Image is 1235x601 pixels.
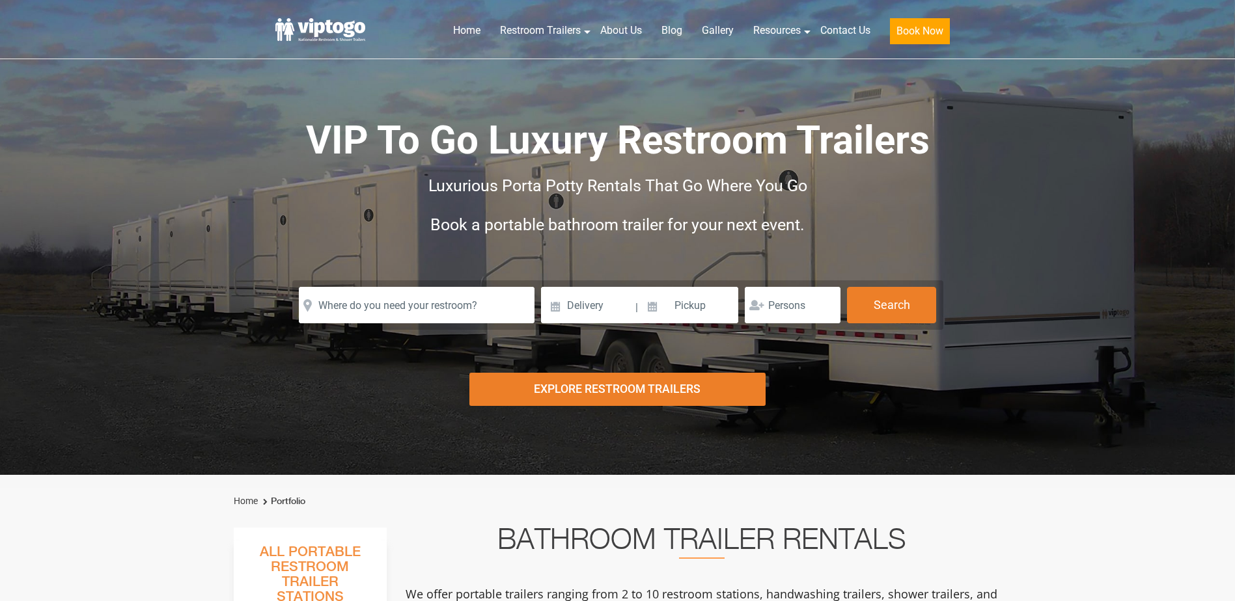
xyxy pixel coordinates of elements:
input: Where do you need your restroom? [299,287,534,323]
a: Restroom Trailers [490,16,590,45]
a: Blog [652,16,692,45]
input: Persons [745,287,840,323]
button: Search [847,287,936,323]
span: | [635,287,638,328]
input: Pickup [640,287,739,323]
a: About Us [590,16,652,45]
div: Explore Restroom Trailers [469,373,766,406]
a: Contact Us [811,16,880,45]
a: Book Now [880,16,960,52]
a: Home [443,16,490,45]
a: Resources [743,16,811,45]
input: Delivery [541,287,634,323]
a: Home [234,496,258,506]
span: Luxurious Porta Potty Rentals That Go Where You Go [428,176,807,195]
span: VIP To Go Luxury Restroom Trailers [306,117,930,163]
span: Book a portable bathroom trailer for your next event. [430,215,805,234]
button: Book Now [890,18,950,44]
h2: Bathroom Trailer Rentals [404,528,999,559]
a: Gallery [692,16,743,45]
li: Portfolio [260,494,305,509]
